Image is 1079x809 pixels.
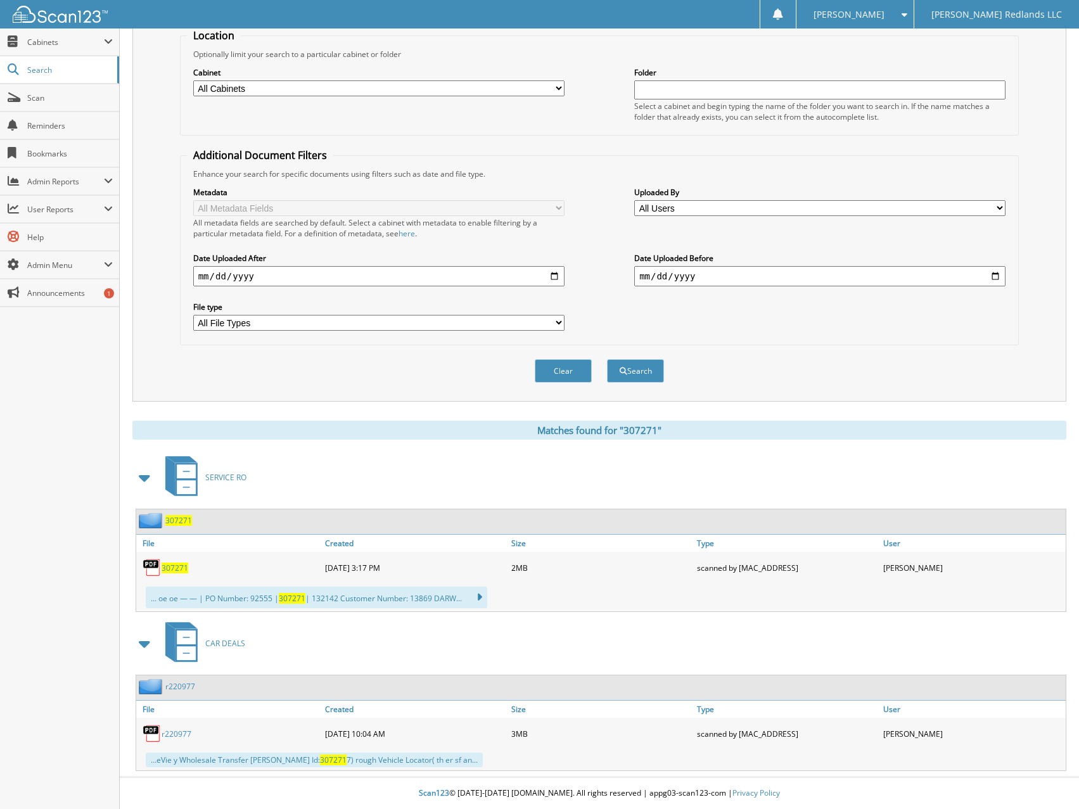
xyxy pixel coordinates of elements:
[320,755,347,765] span: 307271
[27,92,113,103] span: Scan
[880,721,1066,746] div: [PERSON_NAME]
[732,787,780,798] a: Privacy Policy
[694,535,879,552] a: Type
[279,593,305,604] span: 307271
[880,535,1066,552] a: User
[694,701,879,718] a: Type
[607,359,664,383] button: Search
[694,555,879,580] div: scanned by [MAC_ADDRESS]
[139,678,165,694] img: folder2.png
[27,288,113,298] span: Announcements
[132,421,1066,440] div: Matches found for "307271"
[634,67,1006,78] label: Folder
[193,253,565,264] label: Date Uploaded After
[143,558,162,577] img: PDF.png
[136,535,322,552] a: File
[193,266,565,286] input: start
[27,204,104,215] span: User Reports
[27,148,113,159] span: Bookmarks
[27,37,104,48] span: Cabinets
[322,555,508,580] div: [DATE] 3:17 PM
[193,217,565,239] div: All metadata fields are searched by default. Select a cabinet with metadata to enable filtering b...
[158,452,246,502] a: SERVICE RO
[187,49,1012,60] div: Optionally limit your search to a particular cabinet or folder
[165,681,195,692] a: r220977
[634,187,1006,198] label: Uploaded By
[27,232,113,243] span: Help
[193,67,565,78] label: Cabinet
[193,187,565,198] label: Metadata
[158,618,245,668] a: CAR DEALS
[508,701,694,718] a: Size
[634,253,1006,264] label: Date Uploaded Before
[136,701,322,718] a: File
[322,721,508,746] div: [DATE] 10:04 AM
[27,120,113,131] span: Reminders
[187,148,333,162] legend: Additional Document Filters
[694,721,879,746] div: scanned by [MAC_ADDRESS]
[880,555,1066,580] div: [PERSON_NAME]
[205,638,245,649] span: CAR DEALS
[814,11,884,18] span: [PERSON_NAME]
[27,260,104,271] span: Admin Menu
[508,535,694,552] a: Size
[931,11,1062,18] span: [PERSON_NAME] Redlands LLC
[120,778,1079,809] div: © [DATE]-[DATE] [DOMAIN_NAME]. All rights reserved | appg03-scan123-com |
[322,701,508,718] a: Created
[139,513,165,528] img: folder2.png
[143,724,162,743] img: PDF.png
[880,701,1066,718] a: User
[322,535,508,552] a: Created
[27,176,104,187] span: Admin Reports
[104,288,114,298] div: 1
[187,169,1012,179] div: Enhance your search for specific documents using filters such as date and file type.
[634,101,1006,122] div: Select a cabinet and begin typing the name of the folder you want to search in. If the name match...
[193,302,565,312] label: File type
[13,6,108,23] img: scan123-logo-white.svg
[1016,748,1079,809] iframe: Chat Widget
[508,721,694,746] div: 3MB
[162,563,188,573] a: 307271
[146,587,487,608] div: ... oe oe — — | PO Number: 92555 | | 132142 Customer Number: 13869 DARW...
[162,729,191,739] a: r220977
[399,228,415,239] a: here
[187,29,241,42] legend: Location
[165,515,192,526] a: 307271
[205,472,246,483] span: SERVICE RO
[634,266,1006,286] input: end
[27,65,111,75] span: Search
[535,359,592,383] button: Clear
[508,555,694,580] div: 2MB
[419,787,449,798] span: Scan123
[146,753,483,767] div: ...eVie y Wholesale Transfer [PERSON_NAME] Id: 7) rough Vehicle Locator( th er sf an...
